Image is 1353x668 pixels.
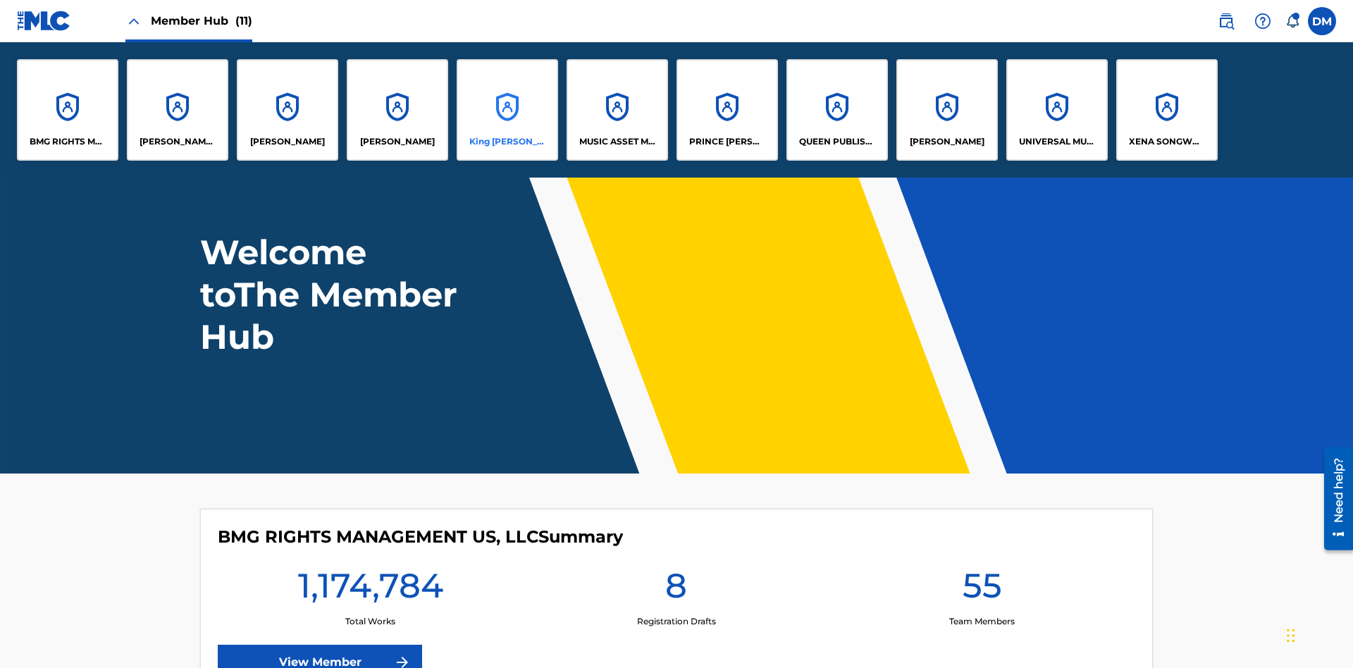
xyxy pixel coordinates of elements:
div: Notifications [1285,14,1299,28]
h1: 1,174,784 [298,564,443,615]
p: ELVIS COSTELLO [250,135,325,148]
a: Accounts[PERSON_NAME] SONGWRITER [127,59,228,161]
p: QUEEN PUBLISHA [799,135,876,148]
a: AccountsUNIVERSAL MUSIC PUB GROUP [1006,59,1108,161]
p: CLEO SONGWRITER [140,135,216,148]
img: Close [125,13,142,30]
a: Accounts[PERSON_NAME] [347,59,448,161]
p: RONALD MCTESTERSON [910,135,984,148]
iframe: Resource Center [1314,442,1353,557]
p: King McTesterson [469,135,546,148]
span: (11) [235,14,252,27]
p: PRINCE MCTESTERSON [689,135,766,148]
h1: 55 [963,564,1002,615]
a: AccountsMUSIC ASSET MANAGEMENT (MAM) [567,59,668,161]
a: AccountsXENA SONGWRITER [1116,59,1218,161]
a: AccountsBMG RIGHTS MANAGEMENT US, LLC [17,59,118,161]
p: Team Members [949,615,1015,628]
a: Public Search [1212,7,1240,35]
p: UNIVERSAL MUSIC PUB GROUP [1019,135,1096,148]
h1: Welcome to The Member Hub [200,231,464,358]
p: EYAMA MCSINGER [360,135,435,148]
a: AccountsQUEEN PUBLISHA [786,59,888,161]
iframe: Chat Widget [1283,600,1353,668]
span: Member Hub [151,13,252,29]
a: AccountsKing [PERSON_NAME] [457,59,558,161]
p: XENA SONGWRITER [1129,135,1206,148]
p: BMG RIGHTS MANAGEMENT US, LLC [30,135,106,148]
img: search [1218,13,1235,30]
div: User Menu [1308,7,1336,35]
p: Total Works [345,615,395,628]
a: AccountsPRINCE [PERSON_NAME] [676,59,778,161]
p: MUSIC ASSET MANAGEMENT (MAM) [579,135,656,148]
a: Accounts[PERSON_NAME] [237,59,338,161]
img: MLC Logo [17,11,71,31]
a: Accounts[PERSON_NAME] [896,59,998,161]
div: Help [1249,7,1277,35]
h1: 8 [665,564,687,615]
div: Drag [1287,614,1295,657]
p: Registration Drafts [637,615,716,628]
h4: BMG RIGHTS MANAGEMENT US, LLC [218,526,623,548]
img: help [1254,13,1271,30]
